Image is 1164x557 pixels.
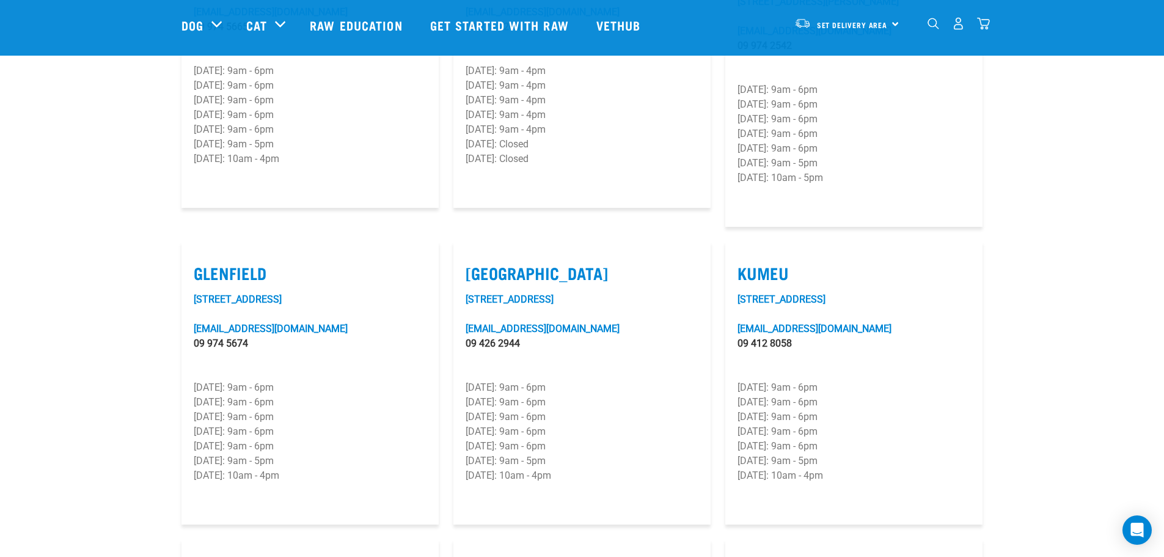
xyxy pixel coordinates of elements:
[466,64,698,78] p: [DATE]: 9am - 4pm
[194,137,426,152] p: [DATE]: 9am - 5pm
[738,97,970,112] p: [DATE]: 9am - 6pm
[466,122,698,137] p: [DATE]: 9am - 4pm
[738,424,970,439] p: [DATE]: 9am - 6pm
[952,17,965,30] img: user.png
[466,293,554,305] a: [STREET_ADDRESS]
[466,338,520,349] a: 09 426 2944
[738,83,970,97] p: [DATE]: 9am - 6pm
[584,1,656,50] a: Vethub
[738,264,970,282] label: Kumeu
[738,439,970,454] p: [DATE]: 9am - 6pm
[298,1,417,50] a: Raw Education
[738,410,970,424] p: [DATE]: 9am - 6pm
[181,16,203,34] a: Dog
[738,323,891,334] a: [EMAIL_ADDRESS][DOMAIN_NAME]
[466,439,698,454] p: [DATE]: 9am - 6pm
[466,108,698,122] p: [DATE]: 9am - 4pm
[928,18,939,29] img: home-icon-1@2x.png
[194,468,426,483] p: [DATE]: 10am - 4pm
[466,78,698,93] p: [DATE]: 9am - 4pm
[466,424,698,439] p: [DATE]: 9am - 6pm
[738,171,970,185] p: [DATE]: 10am - 5pm
[738,454,970,468] p: [DATE]: 9am - 5pm
[817,23,888,27] span: Set Delivery Area
[194,395,426,410] p: [DATE]: 9am - 6pm
[194,380,426,395] p: [DATE]: 9am - 6pm
[194,108,426,122] p: [DATE]: 9am - 6pm
[466,454,698,468] p: [DATE]: 9am - 5pm
[738,127,970,141] p: [DATE]: 9am - 6pm
[738,112,970,127] p: [DATE]: 9am - 6pm
[738,468,970,483] p: [DATE]: 10am - 4pm
[738,395,970,410] p: [DATE]: 9am - 6pm
[738,293,825,305] a: [STREET_ADDRESS]
[194,122,426,137] p: [DATE]: 9am - 6pm
[194,424,426,439] p: [DATE]: 9am - 6pm
[466,468,698,483] p: [DATE]: 10am - 4pm
[977,17,990,30] img: home-icon@2x.png
[466,93,698,108] p: [DATE]: 9am - 4pm
[738,338,792,349] a: 09 412 8058
[194,323,348,334] a: [EMAIL_ADDRESS][DOMAIN_NAME]
[246,16,267,34] a: Cat
[738,156,970,171] p: [DATE]: 9am - 5pm
[194,78,426,93] p: [DATE]: 9am - 6pm
[194,152,426,166] p: [DATE]: 10am - 4pm
[794,18,811,29] img: van-moving.png
[418,1,584,50] a: Get started with Raw
[738,380,970,395] p: [DATE]: 9am - 6pm
[466,395,698,410] p: [DATE]: 9am - 6pm
[466,152,698,166] p: [DATE]: Closed
[1122,515,1152,545] div: Open Intercom Messenger
[194,293,282,305] a: [STREET_ADDRESS]
[194,454,426,468] p: [DATE]: 9am - 5pm
[194,264,426,282] label: Glenfield
[194,410,426,424] p: [DATE]: 9am - 6pm
[466,410,698,424] p: [DATE]: 9am - 6pm
[466,264,698,282] label: [GEOGRAPHIC_DATA]
[194,64,426,78] p: [DATE]: 9am - 6pm
[466,380,698,395] p: [DATE]: 9am - 6pm
[466,137,698,152] p: [DATE]: Closed
[194,338,248,349] a: 09 974 5674
[194,439,426,454] p: [DATE]: 9am - 6pm
[738,141,970,156] p: [DATE]: 9am - 6pm
[466,323,620,334] a: [EMAIL_ADDRESS][DOMAIN_NAME]
[194,93,426,108] p: [DATE]: 9am - 6pm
